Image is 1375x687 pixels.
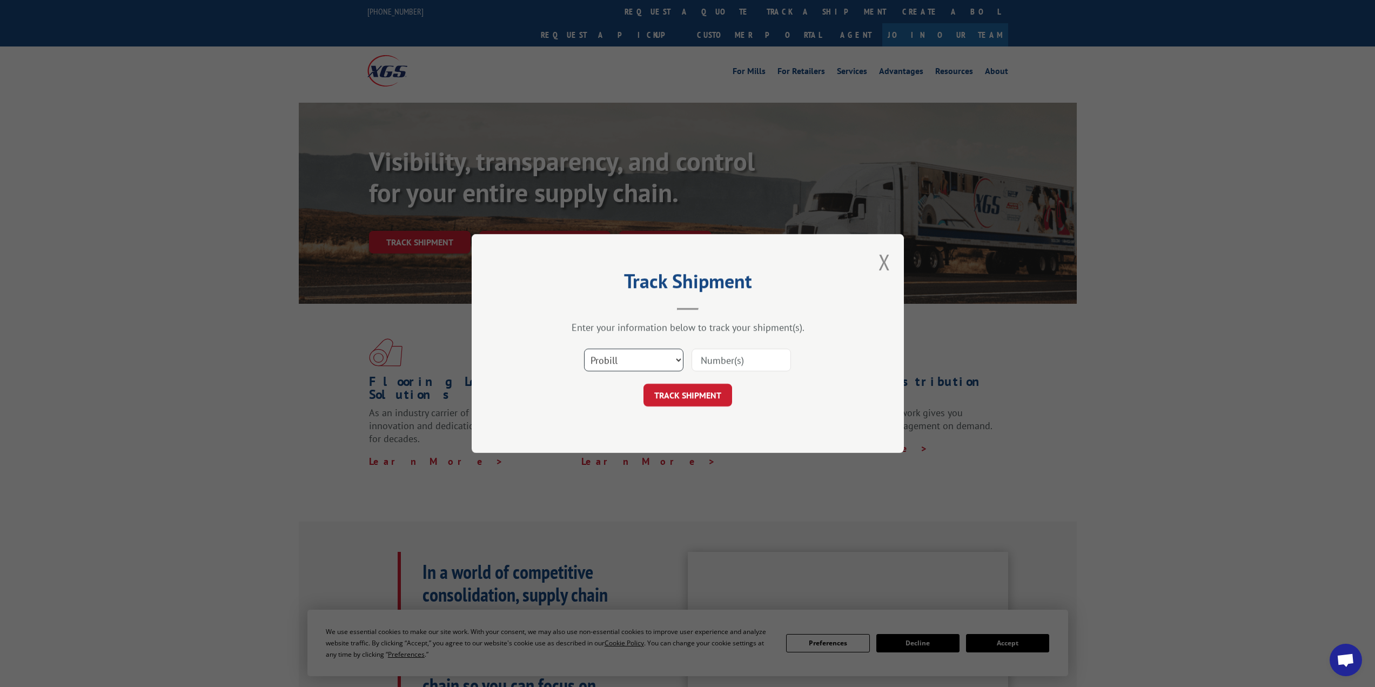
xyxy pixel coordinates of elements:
[526,274,850,294] h2: Track Shipment
[692,349,791,371] input: Number(s)
[878,248,890,276] button: Close modal
[526,321,850,334] div: Enter your information below to track your shipment(s).
[643,384,732,406] button: TRACK SHIPMENT
[1330,644,1362,676] div: Open chat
